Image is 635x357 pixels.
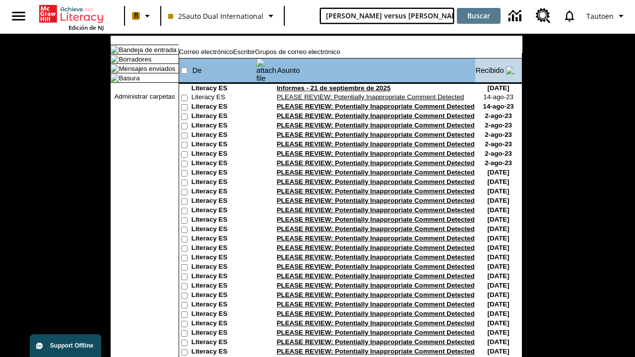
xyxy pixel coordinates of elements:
nobr: [DATE] [488,244,509,251]
td: Literacy ES [191,319,256,329]
a: PLEASE REVIEW: Potentially Inappropriate Comment Detected [277,216,475,223]
a: PLEASE REVIEW: Potentially Inappropriate Comment Detected [277,150,475,157]
input: Buscar campo [320,8,454,24]
a: Basura [119,74,139,82]
td: Literacy ES [191,329,256,338]
a: PLEASE REVIEW: Potentially Inappropriate Comment Detected [277,329,475,336]
td: Literacy ES [191,206,256,216]
img: attach file [256,59,276,82]
a: PLEASE REVIEW: Potentially Inappropriate Comment Detected [277,103,475,110]
a: PLEASE REVIEW: Potentially Inappropriate Comment Detected [277,291,475,298]
td: Literacy ES [191,103,256,112]
td: Literacy ES [191,84,256,93]
nobr: [DATE] [488,197,509,204]
a: PLEASE REVIEW: Potentially Inappropriate Comment Detected [277,121,475,129]
td: Literacy ES [191,216,256,225]
td: Literacy ES [191,291,256,300]
button: Buscar [457,8,501,24]
a: De [192,66,202,74]
td: Literacy ES [191,244,256,253]
nobr: 2-ago-23 [485,121,512,129]
td: Literacy ES [191,121,256,131]
td: Literacy ES [191,159,256,169]
td: Literacy ES [191,178,256,187]
a: PLEASE REVIEW: Potentially Inappropriate Comment Detected [277,178,475,185]
a: PLEASE REVIEW: Potentially Inappropriate Comment Detected [277,131,475,138]
a: PLEASE REVIEW: Potentially Inappropriate Comment Detected [277,93,464,101]
a: PLEASE REVIEW: Potentially Inappropriate Comment Detected [277,197,475,204]
nobr: [DATE] [488,187,509,195]
nobr: [DATE] [488,310,509,317]
nobr: 14-ago-23 [483,93,513,101]
nobr: [DATE] [488,178,509,185]
td: Literacy ES [191,225,256,235]
nobr: 2-ago-23 [485,140,512,148]
td: Literacy ES [191,150,256,159]
nobr: [DATE] [488,338,509,346]
a: Mensajes enviados [119,65,175,72]
td: Literacy ES [191,197,256,206]
nobr: [DATE] [488,319,509,327]
span: Edición de NJ [68,24,104,31]
div: Portada [39,3,104,31]
img: folder_icon.gif [111,55,119,63]
button: Abrir el menú lateral [4,1,33,31]
td: Literacy ES [191,140,256,150]
td: Literacy ES [191,282,256,291]
img: folder_icon_pick.gif [111,46,119,54]
a: PLEASE REVIEW: Potentially Inappropriate Comment Detected [277,253,475,261]
td: Literacy ES [191,131,256,140]
span: Support Offline [50,342,93,349]
a: PLEASE REVIEW: Potentially Inappropriate Comment Detected [277,272,475,280]
a: PLEASE REVIEW: Potentially Inappropriate Comment Detected [277,348,475,355]
a: PLEASE REVIEW: Potentially Inappropriate Comment Detected [277,169,475,176]
nobr: 2-ago-23 [485,131,512,138]
img: folder_icon.gif [111,74,119,82]
td: Literacy ES [191,348,256,357]
img: folder_icon.gif [111,64,119,72]
td: Literacy ES [191,93,256,103]
nobr: 2-ago-23 [485,159,512,167]
button: Support Offline [30,334,101,357]
a: PLEASE REVIEW: Potentially Inappropriate Comment Detected [277,225,475,233]
a: Borradores [119,56,151,63]
td: Literacy ES [191,253,256,263]
nobr: [DATE] [488,300,509,308]
td: Literacy ES [191,338,256,348]
nobr: [DATE] [488,169,509,176]
nobr: [DATE] [488,348,509,355]
a: PLEASE REVIEW: Potentially Inappropriate Comment Detected [277,187,475,195]
td: Literacy ES [191,300,256,310]
a: PLEASE REVIEW: Potentially Inappropriate Comment Detected [277,206,475,214]
a: Centro de información [503,2,530,30]
nobr: 2-ago-23 [485,112,512,119]
nobr: [DATE] [488,235,509,242]
nobr: [DATE] [488,84,509,92]
nobr: [DATE] [488,282,509,289]
a: PLEASE REVIEW: Potentially Inappropriate Comment Detected [277,310,475,317]
nobr: [DATE] [488,225,509,233]
a: Administrar carpetas [114,93,175,100]
a: PLEASE REVIEW: Potentially Inappropriate Comment Detected [277,282,475,289]
span: Tautoen [586,11,614,21]
td: Literacy ES [191,263,256,272]
img: arrow_down.gif [506,66,514,74]
a: Grupos de correo electrónico [255,48,340,56]
a: PLEASE REVIEW: Potentially Inappropriate Comment Detected [277,338,475,346]
a: Centro de recursos, Se abrirá en una pestaña nueva. [530,2,557,29]
td: Literacy ES [191,187,256,197]
a: Bandeja de entrada [119,46,176,54]
a: PLEASE REVIEW: Potentially Inappropriate Comment Detected [277,235,475,242]
span: B [134,9,138,22]
td: Literacy ES [191,112,256,121]
a: Asunto [277,66,300,74]
a: PLEASE REVIEW: Potentially Inappropriate Comment Detected [277,112,475,119]
a: PLEASE REVIEW: Potentially Inappropriate Comment Detected [277,244,475,251]
nobr: 14-ago-23 [483,103,513,110]
nobr: [DATE] [488,291,509,298]
button: Clase: 25auto Dual International, Selecciona una clase [164,7,281,25]
a: Informes - 21 de septiembre de 2025 [277,84,391,92]
nobr: [DATE] [488,272,509,280]
td: Literacy ES [191,272,256,282]
nobr: [DATE] [488,206,509,214]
